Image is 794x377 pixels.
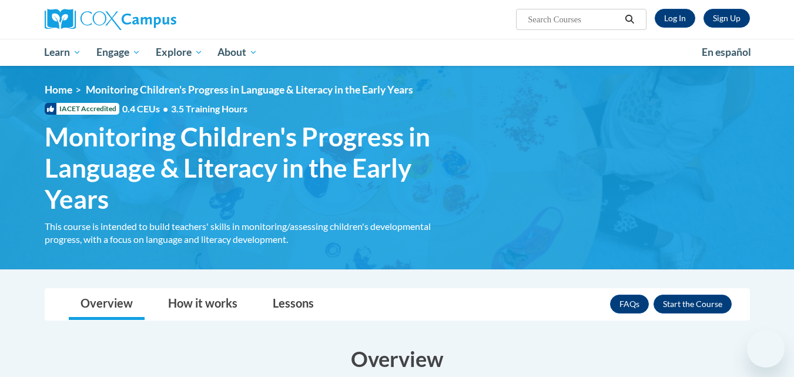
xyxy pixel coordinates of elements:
input: Search Courses [527,12,621,26]
a: Lessons [261,289,326,320]
a: Learn [37,39,89,66]
div: Main menu [27,39,768,66]
a: FAQs [610,295,649,313]
a: En español [694,40,759,65]
a: About [210,39,265,66]
span: Monitoring Children's Progress in Language & Literacy in the Early Years [45,121,450,214]
iframe: Button to launch messaging window [747,330,785,368]
a: How it works [156,289,249,320]
a: Home [45,84,72,96]
img: Cox Campus [45,9,176,30]
span: Monitoring Children's Progress in Language & Literacy in the Early Years [86,84,413,96]
a: Register [703,9,750,28]
a: Engage [89,39,148,66]
a: Overview [69,289,145,320]
button: Search [621,12,638,26]
span: • [163,103,168,114]
span: IACET Accredited [45,103,119,115]
a: Log In [655,9,695,28]
span: Explore [156,45,203,59]
a: Cox Campus [45,9,268,30]
button: Enroll [654,295,732,313]
span: En español [702,46,751,58]
h3: Overview [45,344,750,373]
span: Learn [44,45,81,59]
span: 3.5 Training Hours [171,103,247,114]
span: Engage [96,45,140,59]
span: 0.4 CEUs [122,102,247,115]
a: Explore [148,39,210,66]
div: This course is intended to build teachers' skills in monitoring/assessing children's developmenta... [45,220,450,246]
span: About [217,45,257,59]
